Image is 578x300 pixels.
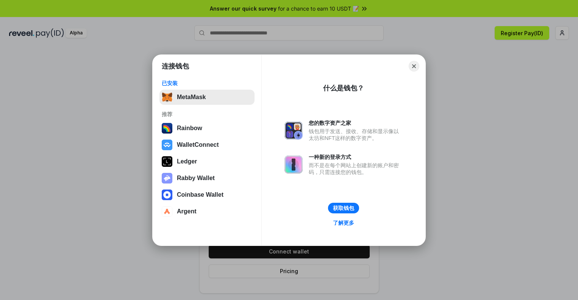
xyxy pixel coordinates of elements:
div: Argent [177,208,197,215]
div: 已安装 [162,80,252,87]
button: Coinbase Wallet [159,187,255,202]
div: 了解更多 [333,219,354,226]
div: 一种新的登录方式 [309,154,403,160]
button: 获取钱包 [328,203,359,213]
div: Ledger [177,158,197,165]
a: 了解更多 [328,218,359,228]
div: 钱包用于发送、接收、存储和显示像以太坊和NFT这样的数字资产。 [309,128,403,141]
img: svg+xml,%3Csvg%20width%3D%2228%22%20height%3D%2228%22%20viewBox%3D%220%200%2028%2028%22%20fill%3D... [162,190,172,200]
div: Rabby Wallet [177,175,215,182]
div: 推荐 [162,111,252,118]
div: 什么是钱包？ [323,84,364,93]
button: Close [409,61,419,72]
div: Rainbow [177,125,202,132]
button: Argent [159,204,255,219]
div: MetaMask [177,94,206,101]
img: svg+xml,%3Csvg%20fill%3D%22none%22%20height%3D%2233%22%20viewBox%3D%220%200%2035%2033%22%20width%... [162,92,172,103]
img: svg+xml,%3Csvg%20width%3D%22120%22%20height%3D%22120%22%20viewBox%3D%220%200%20120%20120%22%20fil... [162,123,172,134]
div: WalletConnect [177,141,219,148]
div: 获取钱包 [333,205,354,211]
div: Coinbase Wallet [177,191,223,198]
img: svg+xml,%3Csvg%20xmlns%3D%22http%3A%2F%2Fwww.w3.org%2F2000%2Fsvg%22%20fill%3D%22none%22%20viewBox... [284,155,303,174]
button: WalletConnect [159,137,255,152]
img: svg+xml,%3Csvg%20xmlns%3D%22http%3A%2F%2Fwww.w3.org%2F2000%2Fsvg%22%20fill%3D%22none%22%20viewBox... [284,121,303,140]
img: svg+xml,%3Csvg%20xmlns%3D%22http%3A%2F%2Fwww.w3.org%2F2000%2Fsvg%22%20fill%3D%22none%22%20viewBox... [162,173,172,183]
img: svg+xml,%3Csvg%20width%3D%2228%22%20height%3D%2228%22%20viewBox%3D%220%200%2028%2028%22%20fill%3D... [162,140,172,150]
div: 而不是在每个网站上创建新的账户和密码，只需连接您的钱包。 [309,162,403,176]
button: Ledger [159,154,255,169]
img: svg+xml,%3Csvg%20xmlns%3D%22http%3A%2F%2Fwww.w3.org%2F2000%2Fsvg%22%20width%3D%2228%22%20height%3... [162,156,172,167]
img: svg+xml,%3Csvg%20width%3D%2228%22%20height%3D%2228%22%20viewBox%3D%220%200%2028%2028%22%20fill%3D... [162,206,172,217]
button: MetaMask [159,90,255,105]
button: Rainbow [159,121,255,136]
button: Rabby Wallet [159,171,255,186]
h1: 连接钱包 [162,62,189,71]
div: 您的数字资产之家 [309,120,403,126]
